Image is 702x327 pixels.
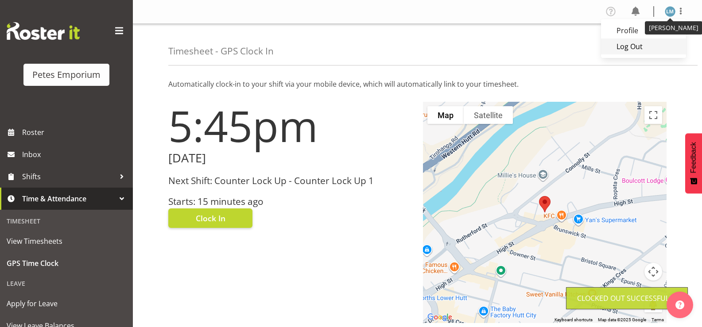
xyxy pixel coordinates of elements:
[2,230,131,252] a: View Timesheets
[168,151,412,165] h2: [DATE]
[598,317,646,322] span: Map data ©2025 Google
[168,79,667,89] p: Automatically clock-in to your shift via your mobile device, which will automatically link to you...
[652,317,664,322] a: Terms (opens in new tab)
[22,170,115,183] span: Shifts
[168,176,412,186] h3: Next Shift: Counter Lock Up - Counter Lock Up 1
[644,106,662,124] button: Toggle fullscreen view
[7,257,126,270] span: GPS Time Clock
[22,192,115,205] span: Time & Attendance
[168,208,252,228] button: Clock In
[690,142,698,173] span: Feedback
[7,22,80,40] img: Rosterit website logo
[555,317,593,323] button: Keyboard shortcuts
[168,102,412,150] h1: 5:45pm
[425,312,454,323] a: Open this area in Google Maps (opens a new window)
[577,293,677,304] div: Clocked out Successfully
[32,68,101,81] div: Petes Emporium
[2,252,131,274] a: GPS Time Clock
[464,106,513,124] button: Show satellite imagery
[427,106,464,124] button: Show street map
[7,235,126,248] span: View Timesheets
[675,300,684,309] img: help-xxl-2.png
[644,263,662,281] button: Map camera controls
[685,133,702,193] button: Feedback - Show survey
[601,23,686,38] a: Profile
[425,312,454,323] img: Google
[168,46,274,56] h4: Timesheet - GPS Clock In
[665,6,675,17] img: lianne-morete5410.jpg
[2,212,131,230] div: Timesheet
[22,126,128,139] span: Roster
[7,297,126,310] span: Apply for Leave
[196,212,225,224] span: Clock In
[2,292,131,315] a: Apply for Leave
[2,274,131,292] div: Leave
[168,196,412,207] h3: Starts: 15 minutes ago
[22,148,128,161] span: Inbox
[601,38,686,54] a: Log Out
